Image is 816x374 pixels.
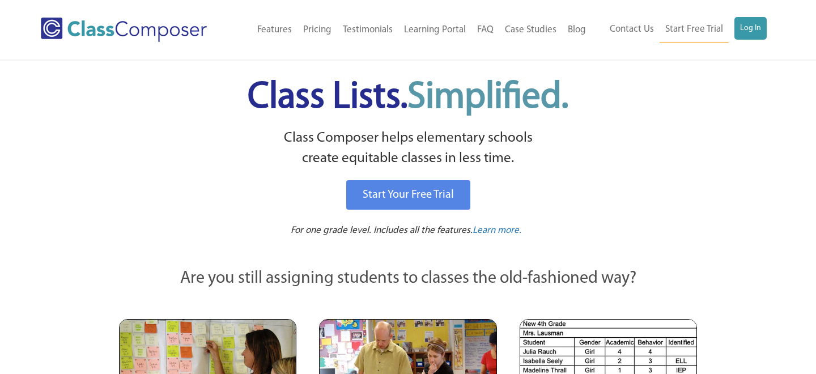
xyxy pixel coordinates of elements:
a: Blog [562,18,592,42]
a: FAQ [471,18,499,42]
a: Case Studies [499,18,562,42]
nav: Header Menu [592,17,767,42]
img: Class Composer [41,18,207,42]
a: Start Your Free Trial [346,180,470,210]
a: Start Free Trial [660,17,729,42]
span: For one grade level. Includes all the features. [291,226,473,235]
span: Class Lists. [248,79,568,116]
a: Log In [734,17,767,40]
span: Simplified. [407,79,568,116]
span: Start Your Free Trial [363,189,454,201]
span: Learn more. [473,226,521,235]
a: Contact Us [604,17,660,42]
a: Learning Portal [398,18,471,42]
a: Testimonials [337,18,398,42]
a: Pricing [297,18,337,42]
p: Are you still assigning students to classes the old-fashioned way? [119,266,697,291]
nav: Header Menu [233,18,592,42]
a: Learn more. [473,224,521,238]
p: Class Composer helps elementary schools create equitable classes in less time. [117,128,699,169]
a: Features [252,18,297,42]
